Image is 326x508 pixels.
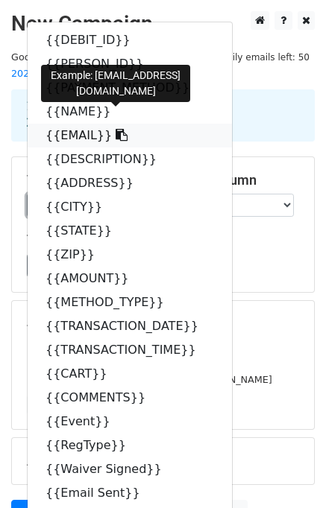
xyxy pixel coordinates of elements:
a: {{DESCRIPTION}} [28,147,232,171]
a: {{PAYMENT_METHOD}} [28,76,232,100]
a: {{CART}} [28,362,232,386]
a: {{PERSON_ID}} [28,52,232,76]
div: Example: [EMAIL_ADDRESS][DOMAIN_NAME] [41,65,190,102]
a: {{METHOD_TYPE}} [28,290,232,314]
small: [EMAIL_ADDRESS][PERSON_NAME][DOMAIN_NAME] [27,374,272,385]
a: {{Event}} [28,410,232,434]
h5: Email column [175,172,300,188]
a: {{RegType}} [28,434,232,457]
a: {{TRANSACTION_DATE}} [28,314,232,338]
iframe: Chat Widget [251,436,326,508]
a: {{NAME}} [28,100,232,124]
a: {{Waiver Signed}} [28,457,232,481]
span: Daily emails left: 50 [215,49,315,66]
a: {{COMMENTS}} [28,386,232,410]
a: {{TRANSACTION_TIME}} [28,338,232,362]
a: {{ADDRESS}} [28,171,232,195]
a: Daily emails left: 50 [215,51,315,63]
a: {{CITY}} [28,195,232,219]
h2: New Campaign [11,11,315,36]
a: {{DEBIT_ID}} [28,28,232,52]
a: {{AMOUNT}} [28,267,232,290]
a: {{EMAIL}} [28,124,232,147]
a: {{ZIP}} [28,243,232,267]
a: {{Email Sent}} [28,481,232,505]
a: {{STATE}} [28,219,232,243]
div: 1. Write your email in Gmail 2. Click [15,98,311,133]
small: Google Sheet: [11,51,189,80]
